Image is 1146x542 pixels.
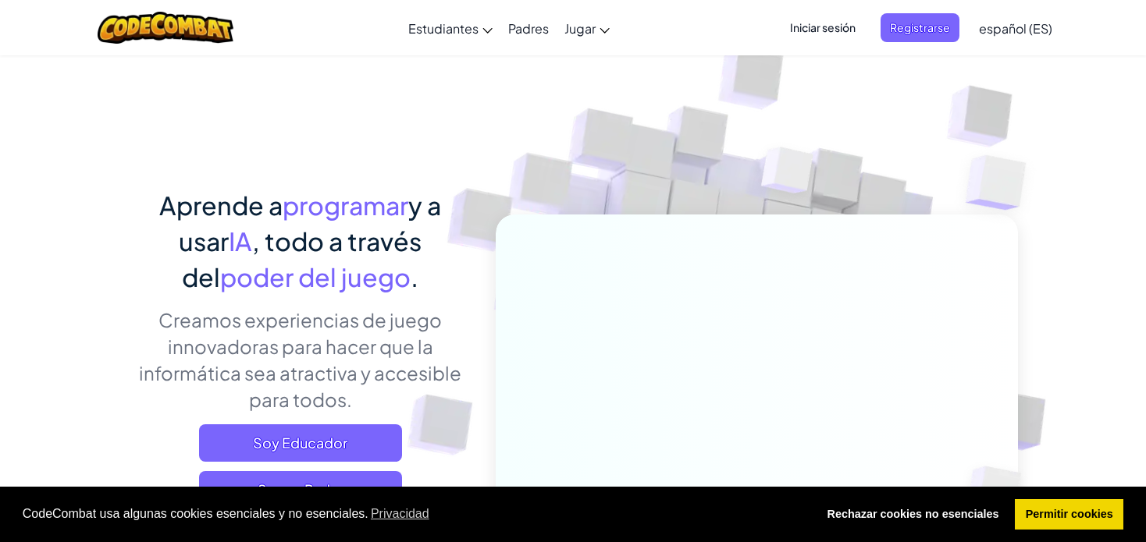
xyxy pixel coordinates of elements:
img: Overlap cubes [732,116,845,232]
span: poder del juego [220,261,411,292]
a: learn more about cookies [368,502,432,526]
span: programar [283,190,408,221]
span: CodeCombat usa algunas cookies esenciales y no esenciales. [23,502,804,526]
span: Jugar [564,20,596,37]
span: , todo a través del [182,225,422,292]
button: Iniciar sesión [781,13,865,42]
a: Estudiantes [400,7,500,49]
a: Soy un Padre [199,471,402,508]
span: . [411,261,418,292]
span: Aprende a [159,190,283,221]
img: Overlap cubes [934,117,1069,249]
a: deny cookies [817,499,1009,530]
button: Registrarse [881,13,959,42]
span: IA [229,225,252,257]
a: Soy Educador [199,424,402,462]
a: español (ES) [971,7,1060,49]
img: CodeCombat logo [98,12,234,44]
a: allow cookies [1015,499,1123,530]
span: español (ES) [979,20,1052,37]
a: Jugar [557,7,617,49]
p: Creamos experiencias de juego innovadoras para hacer que la informática sea atractiva y accesible... [128,306,472,413]
a: Padres [500,7,557,49]
span: Estudiantes [408,20,479,37]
